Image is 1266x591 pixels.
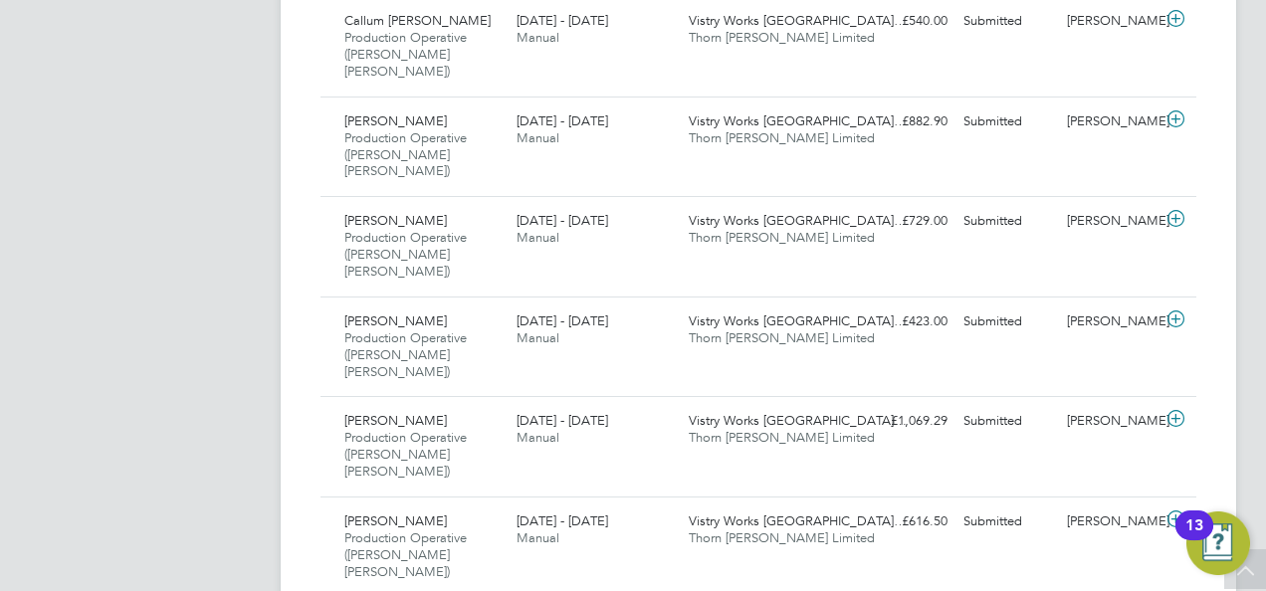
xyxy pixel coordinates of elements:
div: Submitted [955,105,1059,138]
span: Thorn [PERSON_NAME] Limited [689,429,875,446]
span: Thorn [PERSON_NAME] Limited [689,329,875,346]
span: Manual [517,329,559,346]
span: Manual [517,429,559,446]
span: Vistry Works [GEOGRAPHIC_DATA]… [689,512,907,529]
span: Production Operative ([PERSON_NAME] [PERSON_NAME]) [344,529,467,580]
span: Thorn [PERSON_NAME] Limited [689,129,875,146]
div: 13 [1185,525,1203,551]
div: Submitted [955,205,1059,238]
span: Production Operative ([PERSON_NAME] [PERSON_NAME]) [344,429,467,480]
div: Submitted [955,5,1059,38]
span: Vistry Works [GEOGRAPHIC_DATA]… [689,112,907,129]
span: Callum [PERSON_NAME] [344,12,491,29]
div: [PERSON_NAME] [1059,205,1162,238]
span: Production Operative ([PERSON_NAME] [PERSON_NAME]) [344,229,467,280]
span: [PERSON_NAME] [344,212,447,229]
span: Production Operative ([PERSON_NAME] [PERSON_NAME]) [344,329,467,380]
button: Open Resource Center, 13 new notifications [1186,511,1250,575]
div: [PERSON_NAME] [1059,505,1162,538]
span: [PERSON_NAME] [344,412,447,429]
span: Manual [517,29,559,46]
span: Production Operative ([PERSON_NAME] [PERSON_NAME]) [344,29,467,80]
span: [DATE] - [DATE] [517,512,608,529]
span: [DATE] - [DATE] [517,12,608,29]
div: £540.00 [852,5,955,38]
span: Manual [517,529,559,546]
div: Submitted [955,305,1059,338]
div: [PERSON_NAME] [1059,305,1162,338]
div: £882.90 [852,105,955,138]
div: Submitted [955,505,1059,538]
div: [PERSON_NAME] [1059,105,1162,138]
span: Manual [517,229,559,246]
span: Thorn [PERSON_NAME] Limited [689,229,875,246]
span: Vistry Works [GEOGRAPHIC_DATA]… [689,412,907,429]
span: Vistry Works [GEOGRAPHIC_DATA]… [689,12,907,29]
span: Manual [517,129,559,146]
span: [PERSON_NAME] [344,312,447,329]
div: £616.50 [852,505,955,538]
span: [PERSON_NAME] [344,512,447,529]
div: [PERSON_NAME] [1059,405,1162,438]
div: [PERSON_NAME] [1059,5,1162,38]
span: Thorn [PERSON_NAME] Limited [689,529,875,546]
span: Vistry Works [GEOGRAPHIC_DATA]… [689,212,907,229]
div: Submitted [955,405,1059,438]
span: Production Operative ([PERSON_NAME] [PERSON_NAME]) [344,129,467,180]
span: Vistry Works [GEOGRAPHIC_DATA]… [689,312,907,329]
span: [PERSON_NAME] [344,112,447,129]
div: £423.00 [852,305,955,338]
span: [DATE] - [DATE] [517,212,608,229]
span: [DATE] - [DATE] [517,412,608,429]
div: £729.00 [852,205,955,238]
span: [DATE] - [DATE] [517,112,608,129]
span: Thorn [PERSON_NAME] Limited [689,29,875,46]
span: [DATE] - [DATE] [517,312,608,329]
div: £1,069.29 [852,405,955,438]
